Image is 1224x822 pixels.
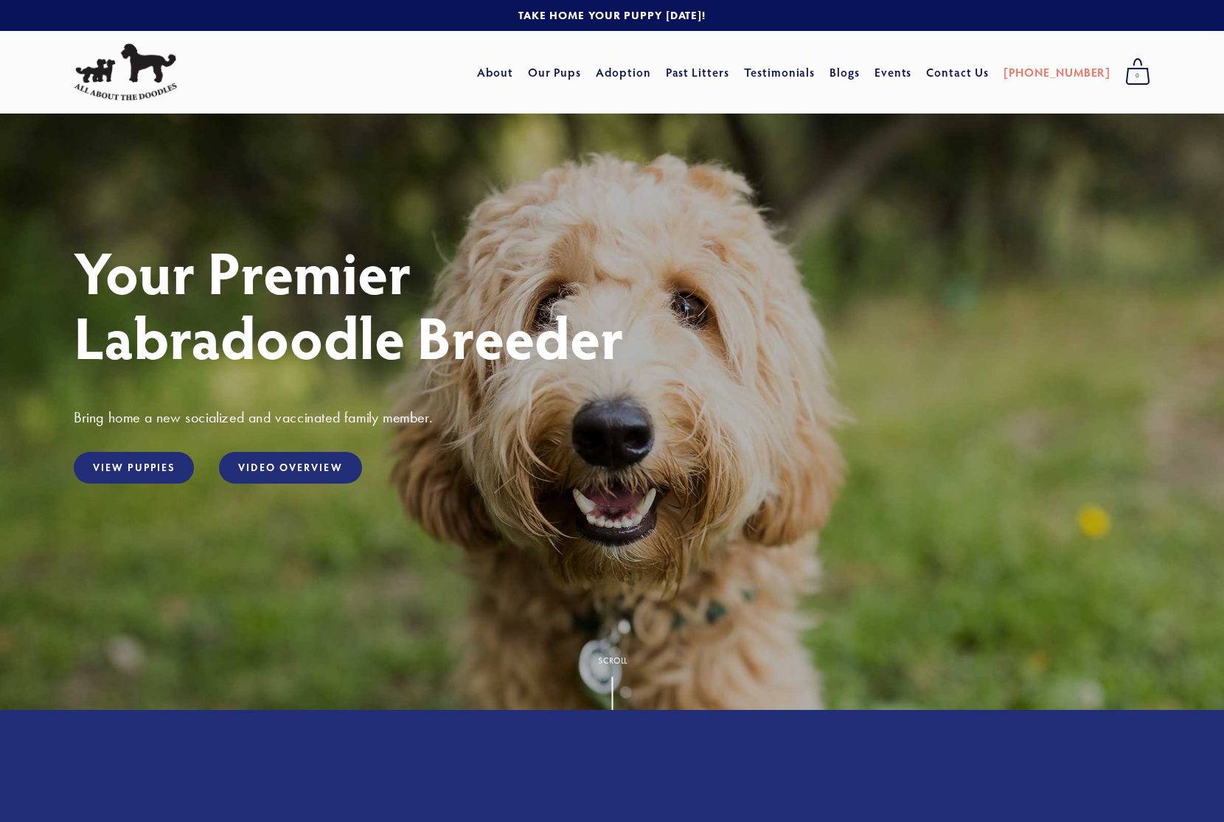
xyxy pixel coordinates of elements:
[528,59,582,86] a: Our Pups
[74,239,1150,369] h1: Your Premier Labradoodle Breeder
[74,43,177,101] img: All About The Doodles
[598,656,627,665] div: Scroll
[1118,54,1158,91] a: 0 items in cart
[596,59,651,86] a: Adoption
[666,64,730,80] a: Past Litters
[74,452,194,484] a: View Puppies
[926,59,989,86] a: Contact Us
[830,59,860,86] a: Blogs
[74,408,1150,427] h3: Bring home a new socialized and vaccinated family member.
[1125,66,1150,86] span: 0
[219,452,361,484] a: Video Overview
[1004,59,1110,86] a: [PHONE_NUMBER]
[744,59,816,86] a: Testimonials
[874,59,912,86] a: Events
[477,59,513,86] a: About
